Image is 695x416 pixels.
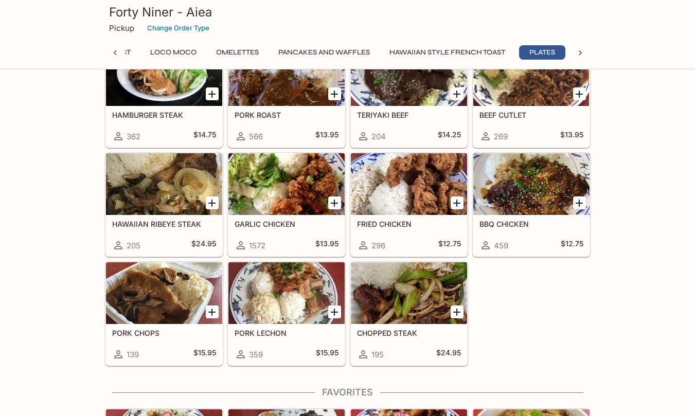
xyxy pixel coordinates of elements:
button: Add HAMBURGER STEAK [206,87,219,100]
h5: $12.75 [438,239,461,251]
span: 359 [249,350,263,359]
button: Pancakes and Waffles [273,45,376,60]
button: Add PORK ROAST [328,87,341,100]
h5: PORK ROAST [235,111,338,119]
a: PORK LECHON359$15.95 [228,262,345,366]
button: Add BEEF CUTLET [573,87,586,100]
span: 195 [371,350,384,359]
span: 204 [371,132,386,141]
h5: BBQ CHICKEN [479,220,583,228]
h5: $14.75 [193,130,216,142]
h5: FRIED CHICKEN [357,220,461,228]
h5: PORK LECHON [235,329,338,337]
button: Loco Moco [145,45,202,60]
div: TERIYAKI BEEF [351,44,467,106]
h5: $15.95 [193,348,216,360]
a: PORK CHOPS139$15.95 [105,262,223,366]
h5: BEEF CUTLET [479,111,583,119]
button: Add PORK CHOPS [206,305,219,318]
button: Add FRIED CHICKEN [451,196,464,209]
span: 362 [127,132,140,141]
span: 139 [127,350,139,359]
h5: HAMBURGER STEAK [112,111,216,119]
button: Change Order Type [142,20,214,36]
button: Add BBQ CHICKEN [573,196,586,209]
h5: HAWAIIAN RIBEYE STEAK [112,220,216,228]
h5: $13.95 [560,130,583,142]
button: Add CHOPPED STEAK [451,305,464,318]
h5: $14.25 [438,130,461,142]
div: BBQ CHICKEN [473,153,590,215]
a: FRIED CHICKEN296$12.75 [350,153,468,257]
h5: GARLIC CHICKEN [235,220,338,228]
button: Plates [519,45,565,60]
button: Add TERIYAKI BEEF [451,87,464,100]
h5: $13.95 [315,239,338,251]
button: Hawaiian Style French Toast [384,45,511,60]
a: GARLIC CHICKEN1572$13.95 [228,153,345,257]
p: Pickup [109,23,134,33]
a: HAWAIIAN RIBEYE STEAK205$24.95 [105,153,223,257]
h5: $24.95 [191,239,216,251]
div: HAWAIIAN RIBEYE STEAK [106,153,222,215]
div: PORK LECHON [228,262,345,324]
button: Add HAWAIIAN RIBEYE STEAK [206,196,219,209]
div: PORK ROAST [228,44,345,106]
div: FRIED CHICKEN [351,153,467,215]
button: Add PORK LECHON [328,305,341,318]
span: 296 [371,241,385,250]
a: CHOPPED STEAK195$24.95 [350,262,468,366]
span: 205 [127,241,140,250]
span: 1572 [249,241,265,250]
a: BBQ CHICKEN459$12.75 [473,153,590,257]
h5: CHOPPED STEAK [357,329,461,337]
span: 566 [249,132,263,141]
div: BEEF CUTLET [473,44,590,106]
a: HAMBURGER STEAK362$14.75 [105,44,223,148]
a: BEEF CUTLET269$13.95 [473,44,590,148]
div: HAMBURGER STEAK [106,44,222,106]
span: 459 [494,241,508,250]
a: PORK ROAST566$13.95 [228,44,345,148]
h5: TERIYAKI BEEF [357,111,461,119]
div: PORK CHOPS [106,262,222,324]
h5: $24.95 [436,348,461,360]
h3: Forty Niner - Aiea [109,4,586,20]
button: Add GARLIC CHICKEN [328,196,341,209]
h5: $13.95 [315,130,338,142]
div: CHOPPED STEAK [351,262,467,324]
h5: $15.95 [316,348,338,360]
span: 269 [494,132,508,141]
h5: $12.75 [561,239,583,251]
h5: PORK CHOPS [112,329,216,337]
a: TERIYAKI BEEF204$14.25 [350,44,468,148]
button: Omelettes [210,45,264,60]
div: GARLIC CHICKEN [228,153,345,215]
h4: Favorites [105,387,591,398]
